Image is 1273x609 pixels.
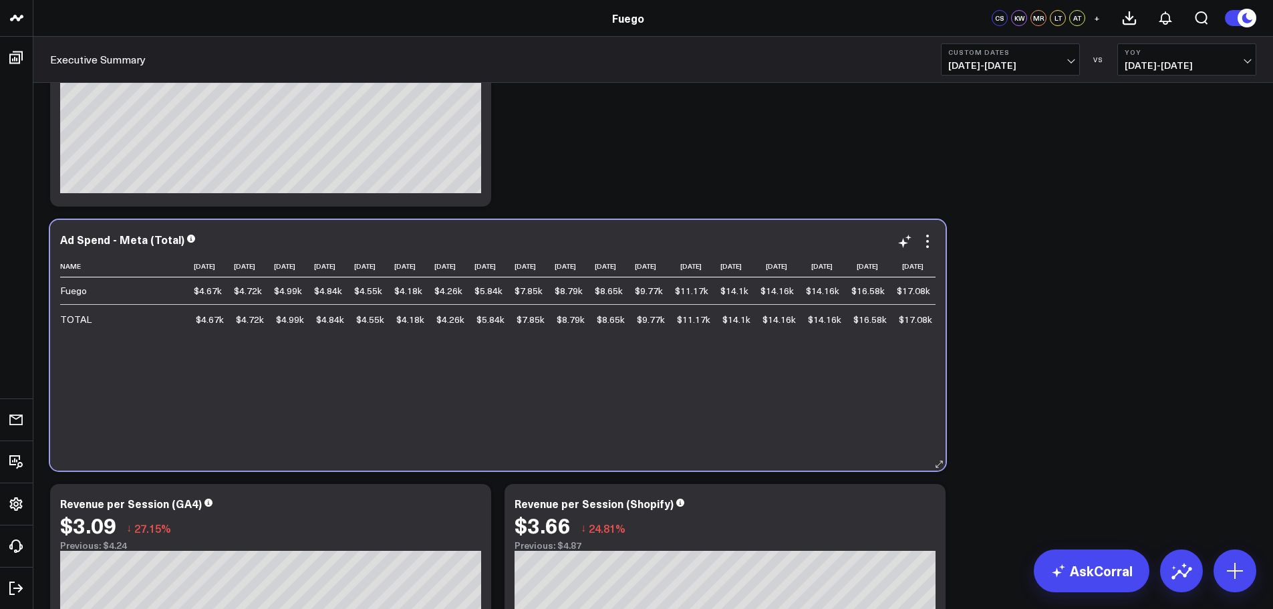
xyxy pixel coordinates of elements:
[515,540,936,551] div: Previous: $4.87
[126,519,132,537] span: ↓
[194,255,234,277] th: [DATE]
[597,313,625,326] div: $8.65k
[316,313,344,326] div: $4.84k
[1050,10,1066,26] div: LT
[1034,550,1149,592] a: AskCorral
[60,232,184,247] div: Ad Spend - Meta (Total)
[314,255,354,277] th: [DATE]
[236,313,264,326] div: $4.72k
[948,48,1073,56] b: Custom Dates
[134,521,171,535] span: 27.15%
[762,313,796,326] div: $14.16k
[354,255,394,277] th: [DATE]
[612,11,644,25] a: Fuego
[806,284,839,297] div: $14.16k
[851,255,897,277] th: [DATE]
[581,519,586,537] span: ↓
[354,284,382,297] div: $4.55k
[1125,48,1249,56] b: YoY
[1011,10,1027,26] div: KW
[394,255,434,277] th: [DATE]
[941,43,1080,76] button: Custom Dates[DATE]-[DATE]
[517,313,545,326] div: $7.85k
[555,284,583,297] div: $8.79k
[1089,10,1105,26] button: +
[50,52,146,67] a: Executive Summary
[194,284,222,297] div: $4.67k
[276,313,304,326] div: $4.99k
[1125,60,1249,71] span: [DATE] - [DATE]
[635,284,663,297] div: $9.77k
[635,255,675,277] th: [DATE]
[1094,13,1100,23] span: +
[394,284,422,297] div: $4.18k
[434,284,462,297] div: $4.26k
[637,313,665,326] div: $9.77k
[1087,55,1111,64] div: VS
[677,313,710,326] div: $11.17k
[555,255,595,277] th: [DATE]
[515,513,571,537] div: $3.66
[274,255,314,277] th: [DATE]
[853,313,887,326] div: $16.58k
[722,313,750,326] div: $14.1k
[675,255,720,277] th: [DATE]
[897,284,930,297] div: $17.08k
[234,284,262,297] div: $4.72k
[806,255,851,277] th: [DATE]
[595,284,623,297] div: $8.65k
[851,284,885,297] div: $16.58k
[434,255,474,277] th: [DATE]
[897,255,942,277] th: [DATE]
[234,255,274,277] th: [DATE]
[196,313,224,326] div: $4.67k
[436,313,464,326] div: $4.26k
[60,496,202,511] div: Revenue per Session (GA4)
[474,255,515,277] th: [DATE]
[60,540,481,551] div: Previous: $4.24
[675,284,708,297] div: $11.17k
[557,313,585,326] div: $8.79k
[595,255,635,277] th: [DATE]
[515,496,674,511] div: Revenue per Session (Shopify)
[476,313,505,326] div: $5.84k
[720,284,748,297] div: $14.1k
[515,255,555,277] th: [DATE]
[899,313,932,326] div: $17.08k
[1117,43,1256,76] button: YoY[DATE]-[DATE]
[808,313,841,326] div: $14.16k
[60,313,92,326] div: TOTAL
[1030,10,1046,26] div: MR
[274,284,302,297] div: $4.99k
[515,284,543,297] div: $7.85k
[60,255,194,277] th: Name
[474,284,503,297] div: $5.84k
[992,10,1008,26] div: CS
[760,284,794,297] div: $14.16k
[589,521,625,535] span: 24.81%
[60,277,194,304] td: Fuego
[60,513,116,537] div: $3.09
[314,284,342,297] div: $4.84k
[760,255,806,277] th: [DATE]
[356,313,384,326] div: $4.55k
[396,313,424,326] div: $4.18k
[720,255,760,277] th: [DATE]
[948,60,1073,71] span: [DATE] - [DATE]
[1069,10,1085,26] div: AT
